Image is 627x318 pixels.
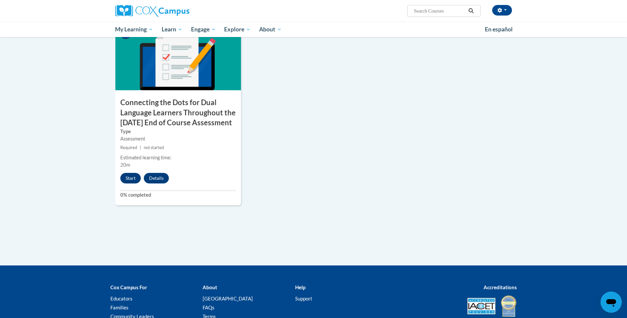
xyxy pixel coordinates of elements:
input: Search Courses [413,7,466,15]
a: About [255,22,286,37]
img: IDA® Accredited [500,295,517,318]
span: not started [144,145,164,150]
span: Required [120,145,137,150]
button: Start [120,173,141,183]
a: Learn [157,22,187,37]
b: Accreditations [484,284,517,290]
a: Cox Campus [115,5,241,17]
a: Engage [187,22,220,37]
a: Educators [110,296,133,301]
div: Assessment [120,135,236,142]
button: Search [466,7,476,15]
button: Details [144,173,169,183]
a: En español [481,22,517,36]
span: En español [485,26,513,33]
span: About [259,25,282,33]
span: 20m [120,162,130,168]
div: Main menu [105,22,522,37]
h3: Connecting the Dots for Dual Language Learners Throughout the [DATE] End of Course Assessment [115,98,241,128]
span: Engage [191,25,216,33]
a: [GEOGRAPHIC_DATA] [203,296,253,301]
b: About [203,284,217,290]
a: Families [110,304,129,310]
img: Course Image [115,24,241,90]
label: 0% completed [120,191,236,199]
a: FAQs [203,304,215,310]
a: My Learning [111,22,158,37]
div: Estimated learning time: [120,154,236,161]
span: | [140,145,141,150]
span: Learn [162,25,182,33]
button: Account Settings [492,5,512,16]
label: Type [120,128,236,135]
img: Accredited IACET® Provider [467,298,495,314]
img: Cox Campus [115,5,189,17]
a: Explore [220,22,255,37]
span: Explore [224,25,251,33]
b: Cox Campus For [110,284,147,290]
span: My Learning [115,25,153,33]
b: Help [295,284,305,290]
iframe: Button to launch messaging window [601,292,622,313]
a: Support [295,296,312,301]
